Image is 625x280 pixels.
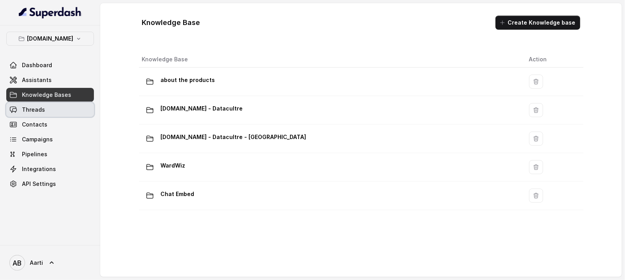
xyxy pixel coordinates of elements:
[22,121,47,128] span: Contacts
[6,32,94,46] button: [DOMAIN_NAME]
[139,52,523,68] th: Knowledge Base
[22,150,47,158] span: Pipelines
[22,76,52,84] span: Assistants
[22,165,56,173] span: Integrations
[142,16,200,29] h1: Knowledge Base
[6,88,94,102] a: Knowledge Bases
[30,259,43,267] span: Aarti
[161,74,215,86] p: about the products
[523,52,584,68] th: Action
[13,259,22,267] text: AB
[6,147,94,161] a: Pipelines
[6,103,94,117] a: Threads
[22,180,56,188] span: API Settings
[6,252,94,274] a: Aarti
[27,34,73,43] p: [DOMAIN_NAME]
[161,102,243,115] p: [DOMAIN_NAME] - Datacultre
[19,6,82,19] img: light.svg
[6,58,94,72] a: Dashboard
[22,106,45,114] span: Threads
[161,131,306,143] p: [DOMAIN_NAME] - Datacultre - [GEOGRAPHIC_DATA]
[495,16,580,30] button: Create Knowledge base
[6,132,94,146] a: Campaigns
[6,177,94,191] a: API Settings
[6,118,94,132] a: Contacts
[22,91,71,99] span: Knowledge Bases
[6,73,94,87] a: Assistants
[22,61,52,69] span: Dashboard
[22,136,53,143] span: Campaigns
[6,162,94,176] a: Integrations
[161,159,186,172] p: WardWiz
[161,188,195,200] p: Chat Embed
